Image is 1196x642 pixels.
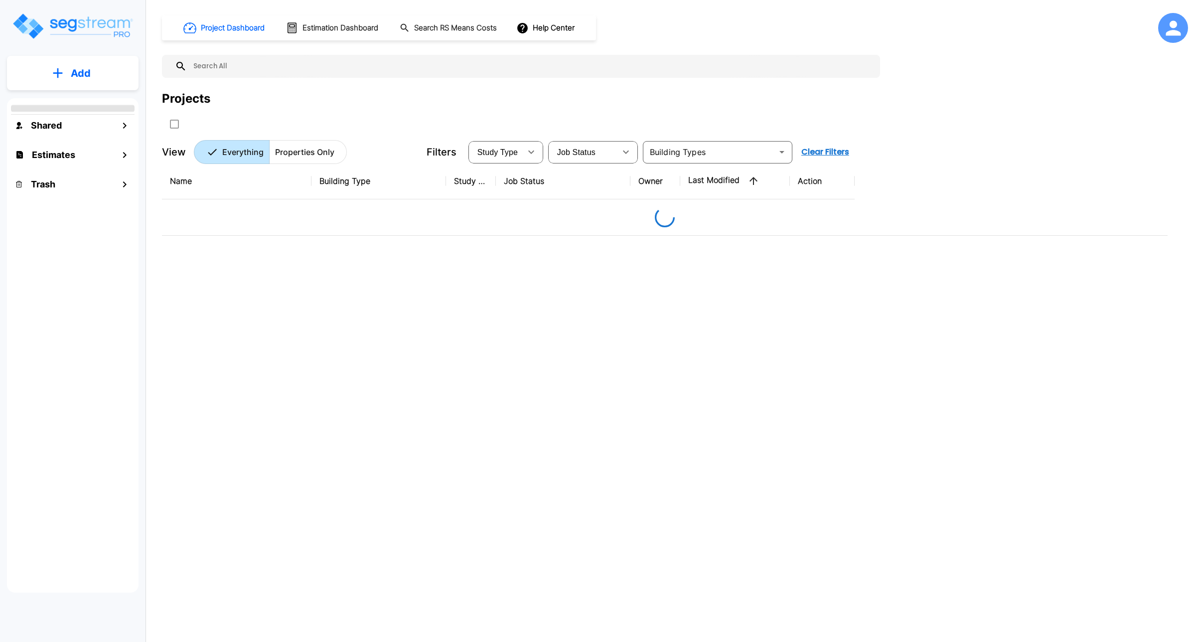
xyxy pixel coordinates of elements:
div: Platform [194,140,347,164]
input: Search All [187,55,875,78]
input: Building Types [646,145,773,159]
button: Help Center [514,18,579,37]
p: Properties Only [275,146,334,158]
button: Clear Filters [797,142,853,162]
th: Owner [630,163,680,199]
th: Building Type [311,163,446,199]
h1: Shared [31,119,62,132]
div: Projects [162,90,210,108]
button: Open [775,145,789,159]
h1: Estimates [32,148,75,161]
th: Last Modified [680,163,790,199]
th: Action [790,163,855,199]
p: Everything [222,146,264,158]
button: Everything [194,140,270,164]
span: Study Type [477,148,518,157]
div: Select [470,138,521,166]
h1: Estimation Dashboard [302,22,378,34]
button: Properties Only [269,140,347,164]
span: Job Status [557,148,596,157]
div: Select [550,138,616,166]
h1: Project Dashboard [201,22,265,34]
p: View [162,145,186,160]
th: Name [162,163,311,199]
button: SelectAll [164,114,184,134]
button: Estimation Dashboard [282,17,384,38]
img: Logo [11,12,134,40]
button: Search RS Means Costs [396,18,502,38]
p: Add [71,66,91,81]
h1: Search RS Means Costs [414,22,497,34]
button: Add [7,59,139,88]
p: Filters [427,145,456,160]
h1: Trash [31,177,55,191]
th: Job Status [496,163,630,199]
button: Project Dashboard [179,17,270,39]
th: Study Type [446,163,496,199]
